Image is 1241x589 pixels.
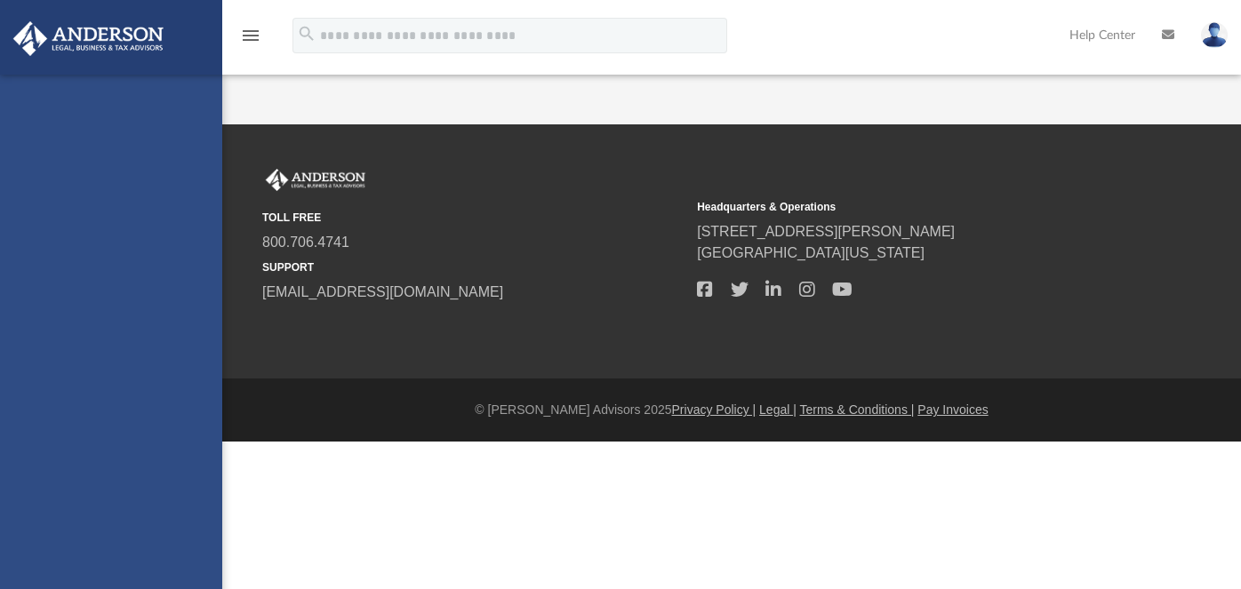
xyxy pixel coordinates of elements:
a: [GEOGRAPHIC_DATA][US_STATE] [697,245,925,260]
i: menu [240,25,261,46]
a: [STREET_ADDRESS][PERSON_NAME] [697,224,955,239]
img: User Pic [1201,22,1228,48]
small: SUPPORT [262,259,685,275]
a: 800.706.4741 [262,235,349,250]
a: Pay Invoices [917,402,988,417]
img: Anderson Advisors Platinum Portal [8,21,169,56]
a: Legal | [759,402,797,417]
a: menu [240,34,261,46]
img: Anderson Advisors Platinum Portal [262,169,369,192]
small: Headquarters & Operations [697,199,1119,215]
a: Terms & Conditions | [800,402,915,417]
div: © [PERSON_NAME] Advisors 2025 [222,401,1241,419]
a: [EMAIL_ADDRESS][DOMAIN_NAME] [262,284,503,299]
small: TOLL FREE [262,210,685,226]
a: Privacy Policy | [672,402,757,417]
i: search [297,24,316,44]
